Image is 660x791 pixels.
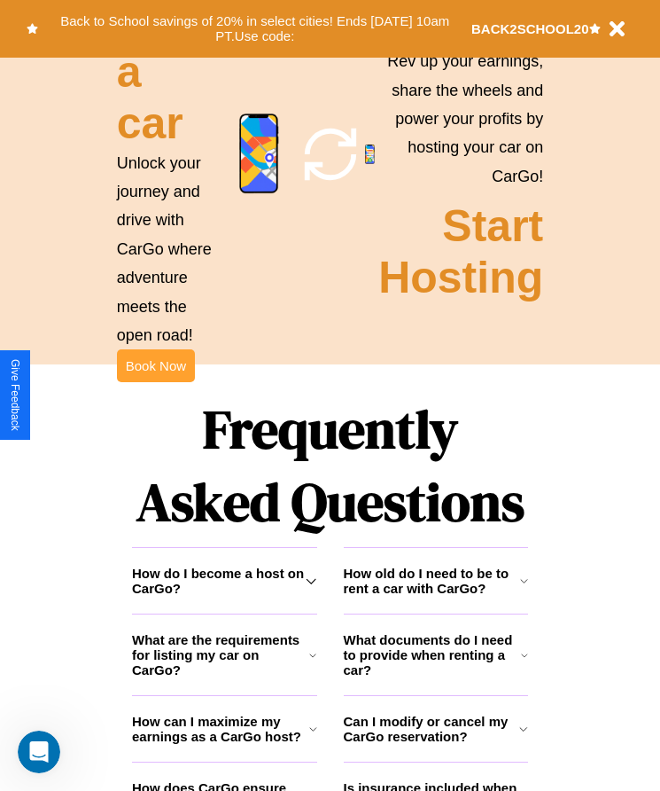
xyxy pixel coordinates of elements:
[38,9,471,49] button: Back to School savings of 20% in select cities! Ends [DATE] 10am PT.Use code:
[132,632,309,677] h3: What are the requirements for listing my car on CarGo?
[365,145,375,164] img: phone
[117,149,220,350] p: Unlock your journey and drive with CarGo where adventure meets the open road!
[471,21,589,36] b: BACK2SCHOOL20
[117,349,195,382] button: Book Now
[344,632,522,677] h3: What documents do I need to provide when renting a car?
[344,566,520,596] h3: How old do I need to be to rent a car with CarGo?
[378,47,543,191] p: Rev up your earnings, share the wheels and power your profits by hosting your car on CarGo!
[18,731,60,773] iframe: Intercom live chat
[132,384,528,547] h1: Frequently Asked Questions
[239,114,279,194] img: phone
[344,714,520,744] h3: Can I modify or cancel my CarGo reservation?
[132,566,306,596] h3: How do I become a host on CarGo?
[9,359,21,431] div: Give Feedback
[132,714,309,744] h3: How can I maximize my earnings as a CarGo host?
[378,200,543,303] h2: Start Hosting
